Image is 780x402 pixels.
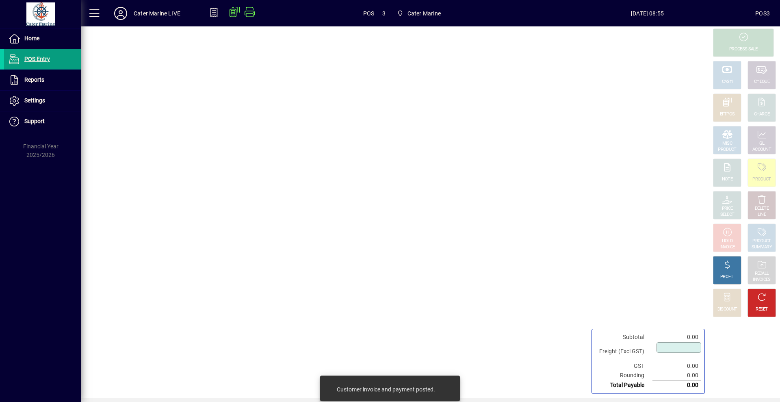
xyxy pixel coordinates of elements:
div: Customer invoice and payment posted. [337,385,435,393]
div: INVOICES [753,277,770,283]
span: Reports [24,76,44,83]
div: CASH [722,79,732,85]
div: GL [759,141,765,147]
div: SELECT [720,212,734,218]
div: EFTPOS [720,111,735,117]
span: Support [24,118,45,124]
div: CHARGE [754,111,770,117]
td: Freight (Excl GST) [595,342,652,361]
td: 0.00 [652,332,701,342]
a: Settings [4,91,81,111]
div: DISCOUNT [717,306,737,313]
div: DELETE [755,206,769,212]
div: INVOICE [719,244,734,250]
td: 0.00 [652,380,701,390]
div: Cater Marine LIVE [134,7,180,20]
div: NOTE [722,176,732,183]
td: 0.00 [652,371,701,380]
div: PROFIT [720,274,734,280]
span: Home [24,35,39,41]
td: GST [595,361,652,371]
a: Support [4,111,81,132]
td: Subtotal [595,332,652,342]
button: Profile [108,6,134,21]
div: PRODUCT [752,238,771,244]
div: LINE [758,212,766,218]
span: POS Entry [24,56,50,62]
div: RECALL [755,271,769,277]
div: PRODUCT [718,147,736,153]
div: POS3 [755,7,770,20]
div: SUMMARY [752,244,772,250]
div: MISC [722,141,732,147]
div: HOLD [722,238,732,244]
div: PRICE [722,206,733,212]
span: POS [363,7,375,20]
span: 3 [382,7,386,20]
span: Settings [24,97,45,104]
div: ACCOUNT [752,147,771,153]
a: Home [4,28,81,49]
span: Cater Marine [407,7,441,20]
a: Reports [4,70,81,90]
td: Total Payable [595,380,652,390]
span: Cater Marine [394,6,444,21]
span: [DATE] 08:55 [539,7,755,20]
div: CHEQUE [754,79,769,85]
div: PRODUCT [752,176,771,183]
div: PROCESS SALE [729,46,758,52]
div: RESET [756,306,768,313]
td: 0.00 [652,361,701,371]
td: Rounding [595,371,652,380]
